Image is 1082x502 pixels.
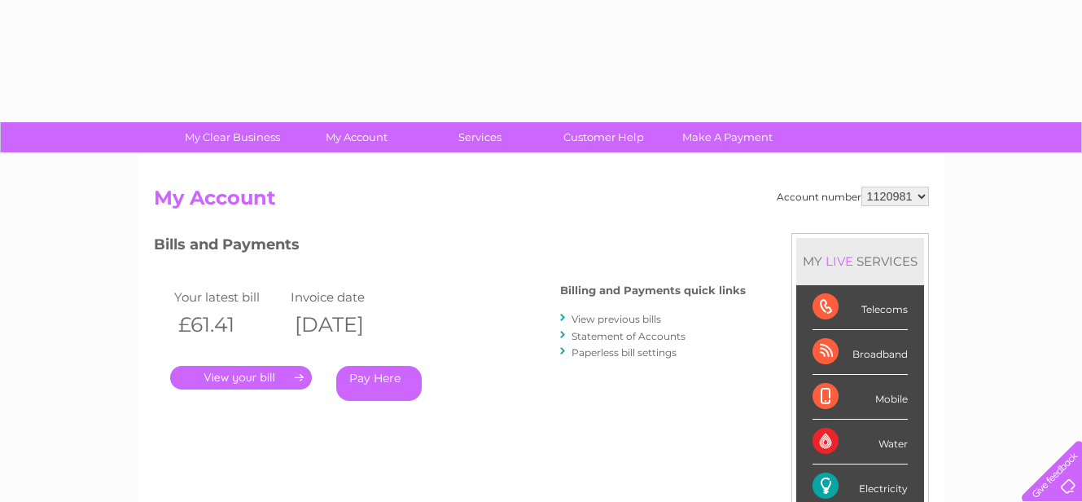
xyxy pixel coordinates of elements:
th: £61.41 [170,308,287,341]
a: Statement of Accounts [572,330,686,342]
div: LIVE [822,253,856,269]
a: Services [413,122,547,152]
div: Telecoms [813,285,908,330]
div: Account number [777,187,929,206]
a: Make A Payment [660,122,795,152]
td: Invoice date [287,286,404,308]
h3: Bills and Payments [154,233,746,262]
div: Water [813,420,908,465]
a: View previous bills [572,313,661,325]
th: [DATE] [287,308,404,341]
a: Pay Here [336,366,422,401]
h2: My Account [154,187,929,218]
a: . [170,366,312,390]
div: MY SERVICES [796,238,924,284]
a: My Clear Business [165,122,300,152]
a: My Account [289,122,423,152]
h4: Billing and Payments quick links [560,284,746,297]
div: Mobile [813,375,908,420]
div: Broadband [813,330,908,375]
a: Customer Help [537,122,671,152]
a: Paperless bill settings [572,346,677,359]
td: Your latest bill [170,286,287,308]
